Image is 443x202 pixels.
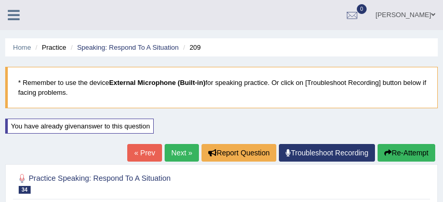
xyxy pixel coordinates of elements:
[279,144,375,162] a: Troubleshoot Recording
[16,172,271,194] h2: Practice Speaking: Respond To A Situation
[19,186,31,194] span: 34
[378,144,435,162] button: Re-Attempt
[5,67,438,108] blockquote: * Remember to use the device for speaking practice. Or click on [Troubleshoot Recording] button b...
[33,42,66,52] li: Practice
[109,79,206,86] b: External Microphone (Built-in)
[5,119,154,134] div: You have already given answer to this question
[165,144,199,162] a: Next »
[127,144,162,162] a: « Prev
[357,4,367,14] span: 0
[202,144,276,162] button: Report Question
[13,44,31,51] a: Home
[77,44,179,51] a: Speaking: Respond To A Situation
[181,42,201,52] li: 209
